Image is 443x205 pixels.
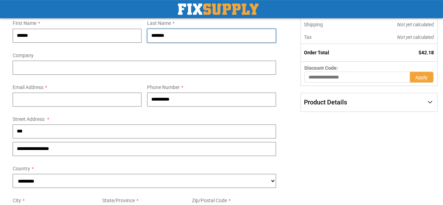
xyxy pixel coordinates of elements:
span: City [13,198,21,203]
span: Zip/Postal Code [192,198,227,203]
img: Fix Industrial Supply [178,4,258,15]
span: Apply [415,75,428,80]
span: $42.18 [418,50,434,55]
span: Street Address [13,116,44,122]
span: Phone Number [147,84,180,90]
span: First Name [13,20,36,26]
span: Not yet calculated [397,34,434,40]
th: Tax [301,31,361,44]
span: Company [13,53,34,58]
span: Discount Code: [304,65,338,71]
span: Product Details [304,98,347,106]
span: Not yet calculated [397,22,434,27]
strong: Order Total [304,50,329,55]
span: Shipping [304,22,323,27]
span: State/Province [102,198,135,203]
a: store logo [178,4,258,15]
span: Last Name [147,20,171,26]
span: Country [13,166,30,171]
button: Apply [410,71,434,83]
span: Email Address [13,84,43,90]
